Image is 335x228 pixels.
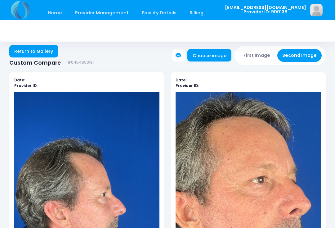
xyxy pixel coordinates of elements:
[9,60,61,66] span: Custom Compare
[277,49,322,62] button: Second Image
[176,83,199,89] b: Provider ID:
[176,78,186,83] b: Date:
[310,4,323,16] img: image
[184,6,210,20] a: Billing
[42,6,68,20] a: Home
[9,45,58,58] a: Return to Gallery
[211,6,234,20] a: Staff
[239,49,275,62] button: First Image
[225,5,306,14] span: [EMAIL_ADDRESS][DOMAIN_NAME] Provider ID: 900138
[67,61,94,65] small: #0454650131
[187,49,231,62] a: Choose image
[136,6,183,20] a: Facility Details
[69,6,135,20] a: Provider Management
[14,83,38,89] b: Provider ID:
[14,78,25,83] b: Date:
